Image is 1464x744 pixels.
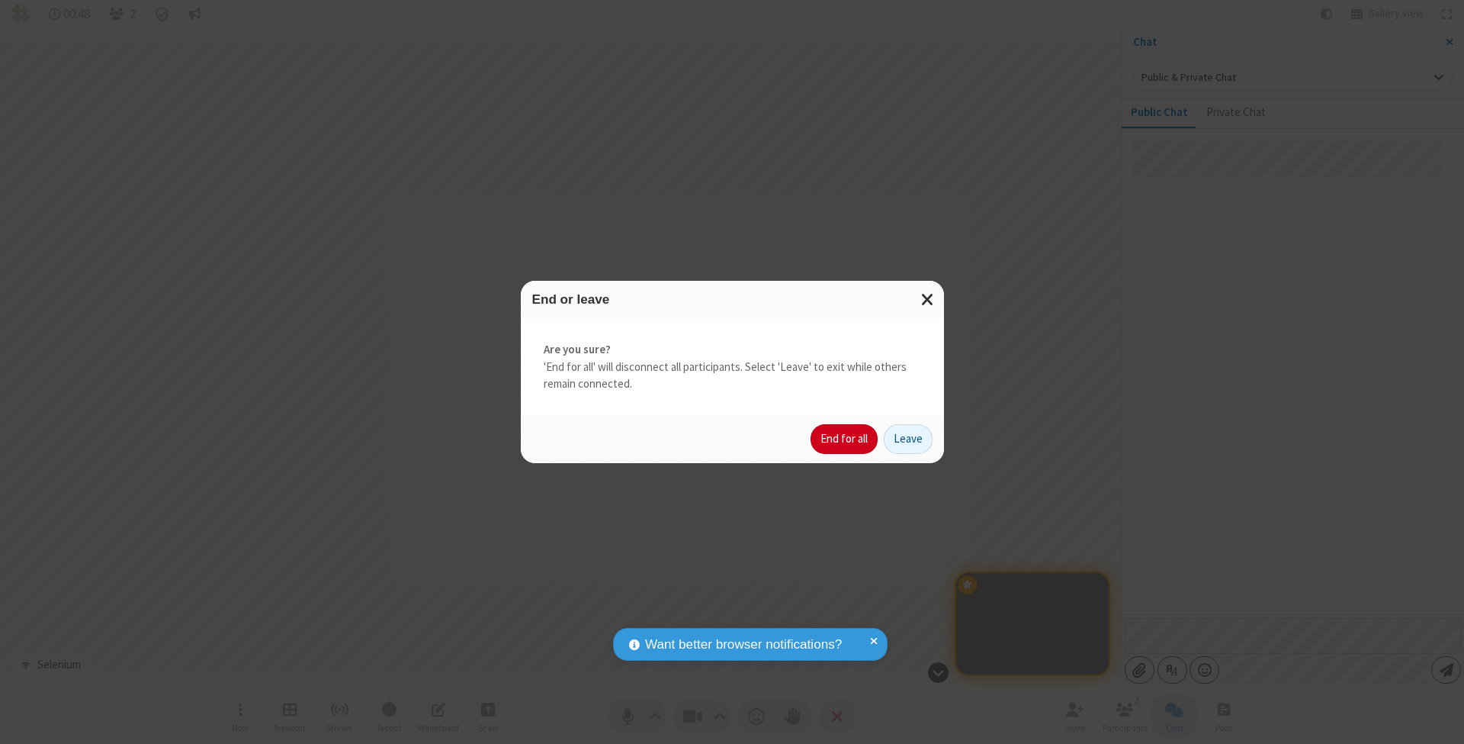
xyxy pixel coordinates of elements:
button: Close modal [912,281,944,318]
div: 'End for all' will disconnect all participants. Select 'Leave' to exit while others remain connec... [521,318,944,416]
button: Leave [884,424,933,455]
button: End for all [811,424,878,455]
h3: End or leave [532,292,933,307]
strong: Are you sure? [544,341,921,359]
span: Want better browser notifications? [645,635,842,655]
